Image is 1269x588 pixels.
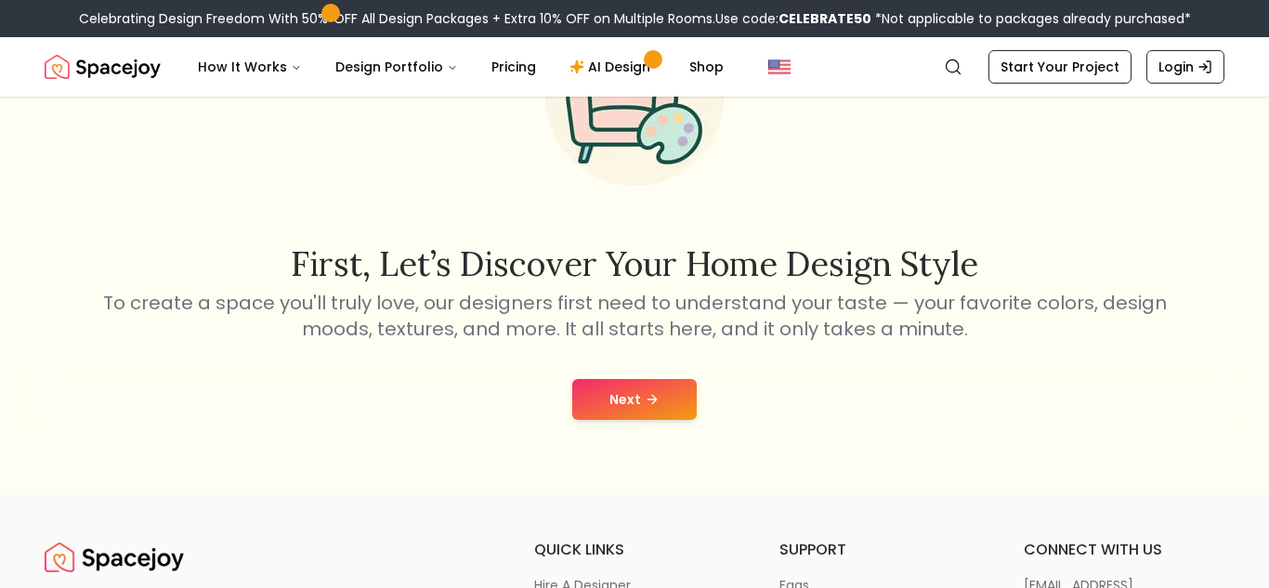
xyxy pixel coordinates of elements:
h6: quick links [534,539,735,561]
img: Spacejoy Logo [45,539,184,576]
a: Login [1146,50,1224,84]
button: Next [572,379,697,420]
h6: support [779,539,980,561]
img: Spacejoy Logo [45,48,161,85]
button: Design Portfolio [321,48,473,85]
nav: Global [45,37,1224,97]
a: Shop [674,48,739,85]
a: Start Your Project [988,50,1132,84]
h2: First, let’s discover your home design style [99,245,1170,282]
b: CELEBRATE50 [778,9,871,28]
a: Pricing [477,48,551,85]
button: How It Works [183,48,317,85]
div: Celebrating Design Freedom With 50% OFF All Design Packages + Extra 10% OFF on Multiple Rooms. [79,9,1191,28]
a: Spacejoy [45,539,184,576]
img: United States [768,56,791,78]
a: Spacejoy [45,48,161,85]
span: Use code: [715,9,871,28]
a: AI Design [555,48,671,85]
nav: Main [183,48,739,85]
h6: connect with us [1024,539,1224,561]
p: To create a space you'll truly love, our designers first need to understand your taste — your fav... [99,290,1170,342]
span: *Not applicable to packages already purchased* [871,9,1191,28]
